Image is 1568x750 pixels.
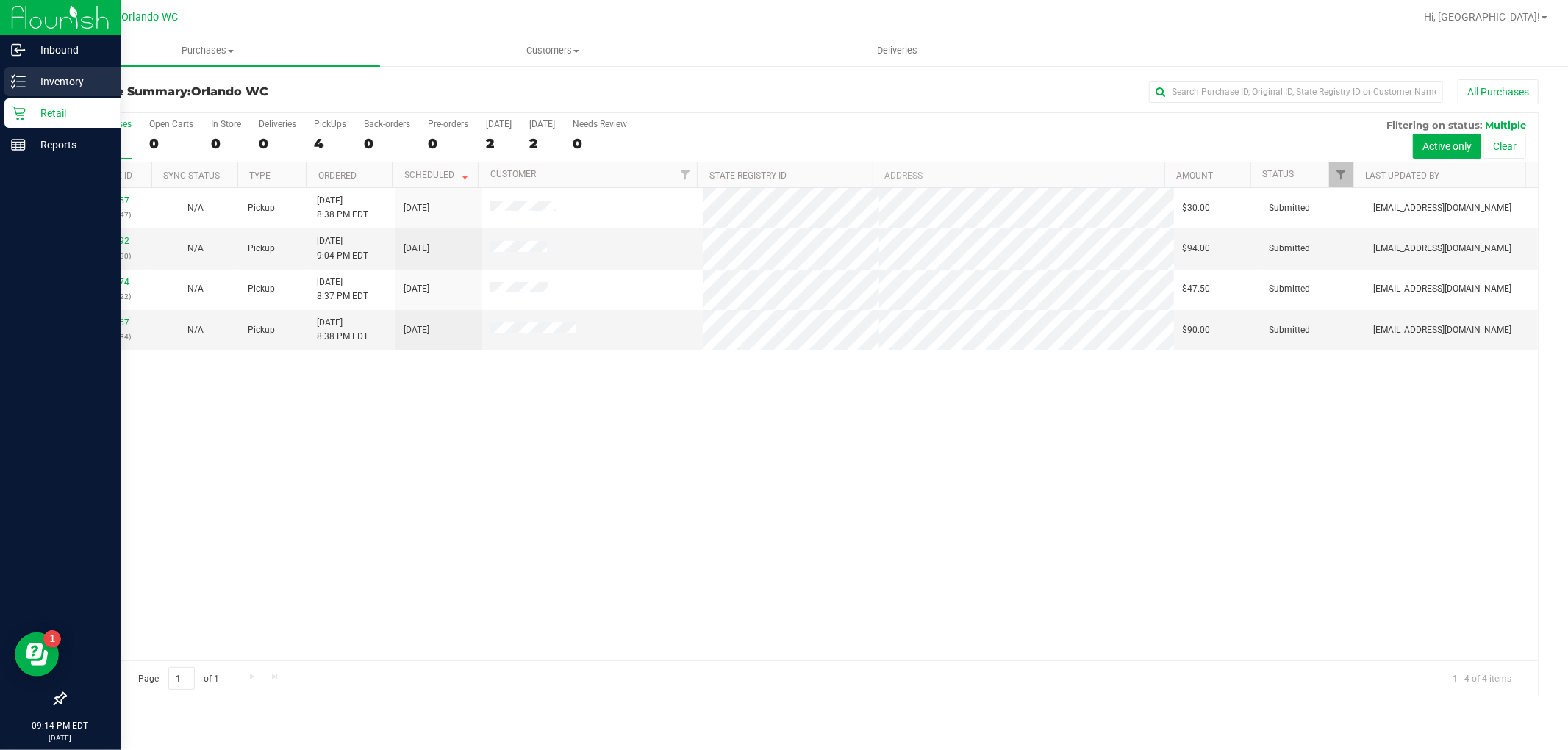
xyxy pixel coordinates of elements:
a: Customers [380,35,725,66]
div: Needs Review [573,119,627,129]
span: 1 - 4 of 4 items [1441,667,1523,689]
span: Deliveries [857,44,937,57]
div: Pre-orders [428,119,468,129]
span: Pickup [248,242,275,256]
p: Inventory [26,73,114,90]
span: Hi, [GEOGRAPHIC_DATA]! [1424,11,1540,23]
span: [EMAIL_ADDRESS][DOMAIN_NAME] [1373,242,1511,256]
span: [EMAIL_ADDRESS][DOMAIN_NAME] [1373,282,1511,296]
div: 0 [428,135,468,152]
a: Filter [1329,162,1353,187]
div: In Store [211,119,241,129]
a: 11991467 [88,317,129,328]
span: $47.50 [1183,282,1211,296]
span: Customers [381,44,724,57]
button: Active only [1413,134,1481,159]
div: 4 [314,135,346,152]
a: Type [249,170,271,181]
span: [EMAIL_ADDRESS][DOMAIN_NAME] [1373,323,1511,337]
span: [EMAIL_ADDRESS][DOMAIN_NAME] [1373,201,1511,215]
span: Not Applicable [187,325,204,335]
button: Clear [1483,134,1526,159]
span: Not Applicable [187,203,204,213]
a: 11991957 [88,195,129,206]
span: [DATE] [404,201,429,215]
span: Submitted [1270,201,1311,215]
div: 0 [573,135,627,152]
span: $94.00 [1183,242,1211,256]
span: Purchases [35,44,380,57]
span: Multiple [1485,119,1526,131]
span: [DATE] 9:04 PM EDT [317,234,368,262]
a: Amount [1176,170,1213,181]
span: Submitted [1270,242,1311,256]
button: N/A [187,242,204,256]
input: 1 [168,667,195,690]
span: $90.00 [1183,323,1211,337]
span: [DATE] 8:38 PM EDT [317,194,368,222]
a: 11991992 [88,236,129,246]
button: All Purchases [1458,79,1539,104]
div: 0 [259,135,296,152]
inline-svg: Reports [11,137,26,152]
a: Purchases [35,35,380,66]
div: 2 [529,135,555,152]
a: State Registry ID [709,170,787,181]
div: [DATE] [486,119,512,129]
a: Ordered [318,170,357,181]
iframe: Resource center [15,632,59,677]
inline-svg: Inbound [11,43,26,57]
span: Not Applicable [187,284,204,294]
span: Pickup [248,201,275,215]
iframe: Resource center unread badge [43,630,61,648]
button: N/A [187,282,204,296]
div: Deliveries [259,119,296,129]
button: N/A [187,323,204,337]
a: Sync Status [163,170,220,181]
span: Submitted [1270,323,1311,337]
div: [DATE] [529,119,555,129]
inline-svg: Inventory [11,74,26,89]
a: 11986474 [88,277,129,287]
div: 0 [149,135,193,152]
p: Reports [26,136,114,154]
p: Inbound [26,41,114,59]
a: Filter [673,162,697,187]
span: Filtering on status: [1386,119,1482,131]
span: [DATE] [404,323,429,337]
a: Customer [490,169,536,179]
div: PickUps [314,119,346,129]
span: Pickup [248,282,275,296]
p: 09:14 PM EDT [7,719,114,732]
h3: Purchase Summary: [65,85,556,98]
a: Last Updated By [1366,170,1440,181]
span: $30.00 [1183,201,1211,215]
span: Submitted [1270,282,1311,296]
p: [DATE] [7,732,114,743]
span: [DATE] 8:37 PM EDT [317,275,368,303]
a: Deliveries [725,35,1070,66]
span: Pickup [248,323,275,337]
span: [DATE] [404,242,429,256]
span: Page of 1 [126,667,232,690]
div: 0 [211,135,241,152]
input: Search Purchase ID, Original ID, State Registry ID or Customer Name... [1149,81,1443,103]
div: 2 [486,135,512,152]
button: N/A [187,201,204,215]
span: Not Applicable [187,243,204,253]
a: Scheduled [404,170,471,180]
span: Orlando WC [191,84,268,98]
a: Status [1262,169,1294,179]
span: Orlando WC [122,11,179,24]
p: Retail [26,104,114,122]
div: 0 [364,135,410,152]
inline-svg: Retail [11,106,26,120]
div: Back-orders [364,119,410,129]
th: Address [873,162,1164,188]
div: Open Carts [149,119,193,129]
span: [DATE] 8:38 PM EDT [317,316,368,344]
span: [DATE] [404,282,429,296]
